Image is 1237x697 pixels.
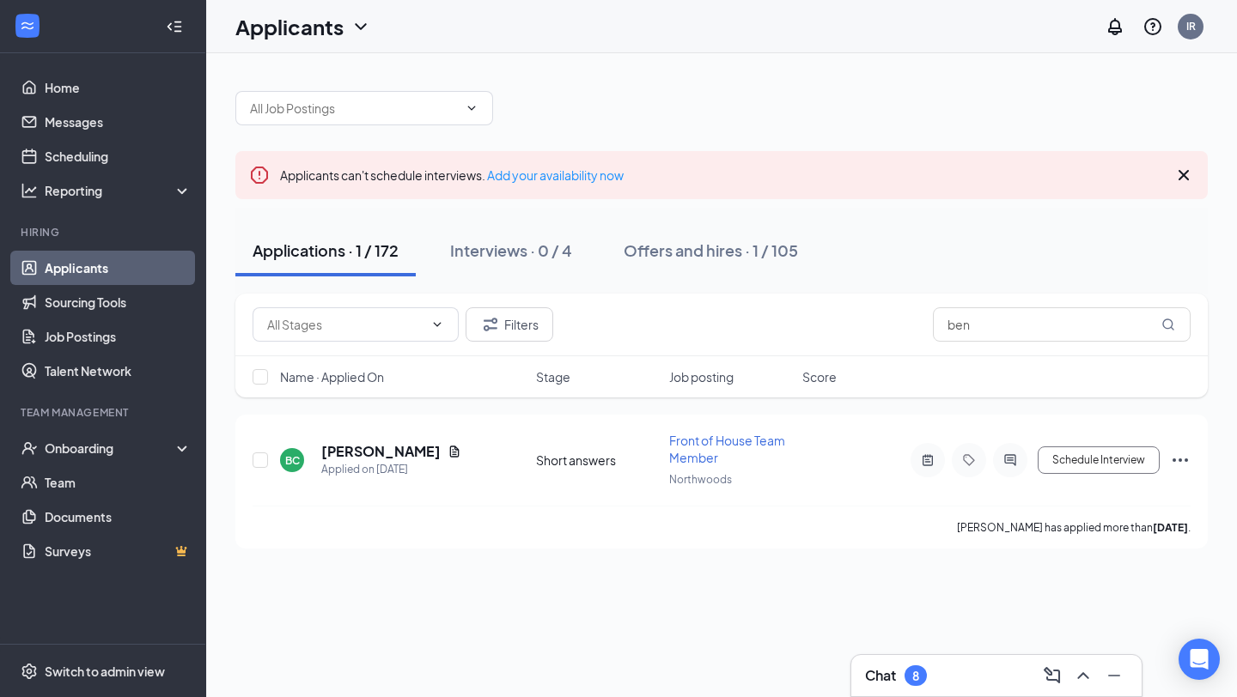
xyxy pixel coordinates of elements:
button: ComposeMessage [1039,662,1066,689]
div: 8 [912,669,919,683]
a: Scheduling [45,139,192,173]
div: IR [1186,19,1196,33]
input: Search in applications [933,307,1191,342]
div: BC [285,453,300,468]
b: [DATE] [1153,521,1188,534]
a: Documents [45,500,192,534]
svg: Filter [480,314,501,335]
div: Team Management [21,405,188,420]
svg: UserCheck [21,439,38,457]
h5: [PERSON_NAME] [321,442,441,461]
span: Job posting [669,368,734,385]
svg: QuestionInfo [1143,16,1163,37]
svg: Ellipses [1170,450,1191,470]
span: Applicants can't schedule interviews. [280,167,624,183]
a: Team [45,465,192,500]
h1: Applicants [235,12,344,41]
svg: ChevronDown [465,101,478,115]
svg: Analysis [21,182,38,199]
svg: ActiveChat [1000,453,1021,467]
a: Job Postings [45,319,192,354]
svg: ActiveNote [917,453,938,467]
svg: ChevronUp [1073,665,1094,686]
span: Northwoods [669,473,732,486]
div: Short answers [536,452,659,469]
a: Talent Network [45,354,192,388]
svg: Cross [1173,165,1194,185]
svg: ChevronDown [350,16,371,37]
svg: WorkstreamLogo [19,17,36,34]
svg: Settings [21,663,38,680]
button: Filter Filters [466,307,553,342]
input: All Job Postings [250,99,458,118]
svg: Collapse [166,18,183,35]
svg: MagnifyingGlass [1161,318,1175,331]
a: Sourcing Tools [45,285,192,319]
div: Interviews · 0 / 4 [450,239,572,261]
div: Hiring [21,225,188,239]
span: Score [802,368,837,385]
button: Minimize [1100,662,1128,689]
a: Messages [45,105,192,139]
svg: ChevronDown [430,318,444,331]
button: Schedule Interview [1038,446,1160,474]
div: Switch to admin view [45,663,165,680]
div: Open Intercom Messenger [1179,639,1220,680]
svg: ComposeMessage [1042,665,1063,686]
a: Add your availability now [487,167,624,183]
div: Reporting [45,182,192,199]
svg: Document [448,445,461,458]
svg: Tag [959,453,979,467]
div: Applications · 1 / 172 [253,239,399,261]
span: Name · Applied On [280,368,384,385]
span: Stage [536,368,570,385]
input: All Stages [267,315,424,334]
a: Applicants [45,251,192,285]
div: Offers and hires · 1 / 105 [624,239,798,261]
svg: Error [249,165,270,185]
p: [PERSON_NAME] has applied more than . [957,520,1191,535]
a: SurveysCrown [45,534,192,568]
div: Onboarding [45,439,177,457]
h3: Chat [865,666,896,685]
span: Front of House Team Member [669,433,785,465]
svg: Minimize [1104,665,1124,686]
div: Applied on [DATE] [321,461,461,478]
a: Home [45,70,192,105]
button: ChevronUp [1069,662,1097,689]
svg: Notifications [1105,16,1125,37]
